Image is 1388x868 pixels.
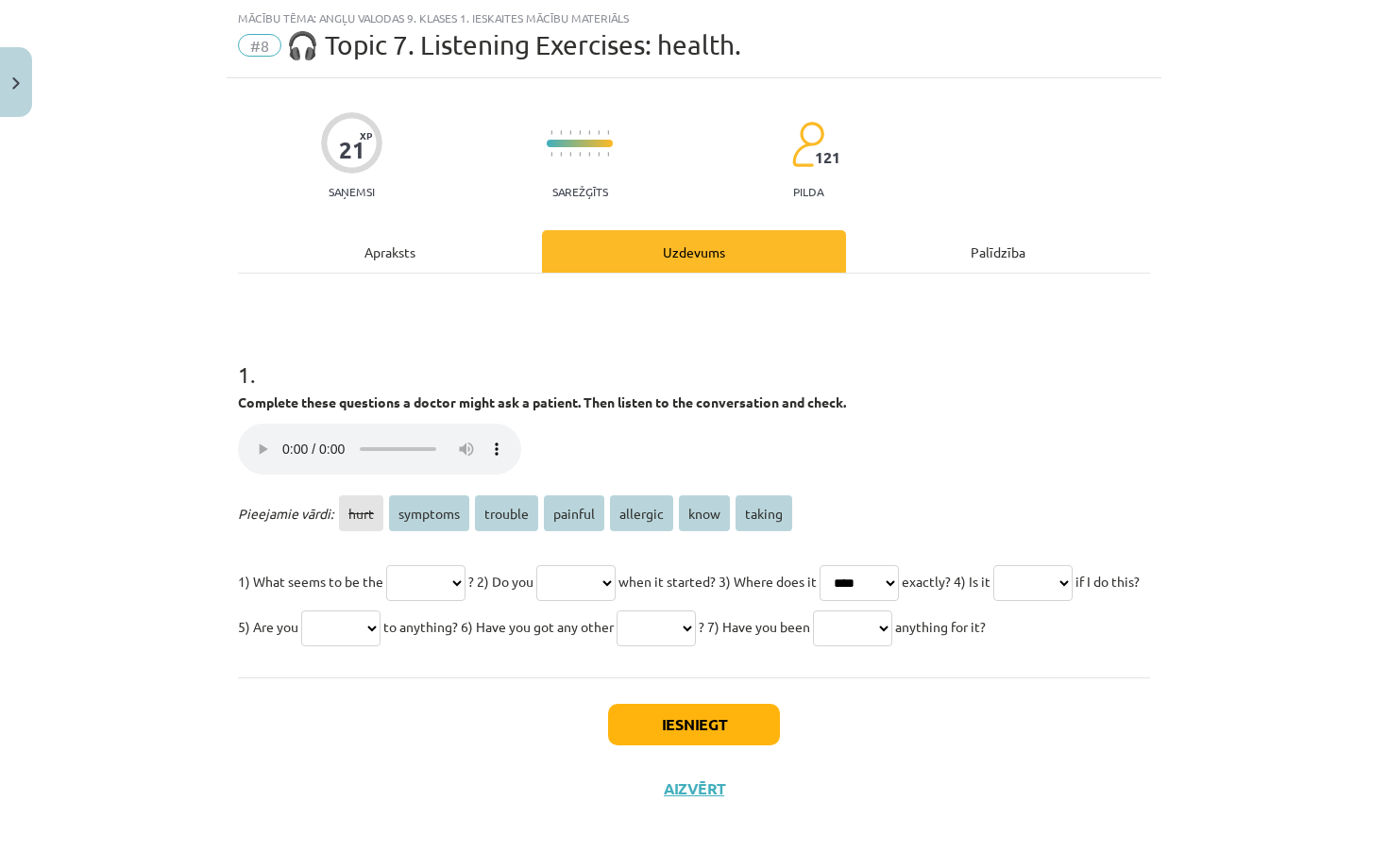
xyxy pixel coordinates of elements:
[238,393,846,410] strong: Complete these questions a doctor might ask a patient. Then listen to the conversation and check.
[579,152,581,157] img: icon-short-line-57e1e144782c952c97e751825c79c345078a6d821885a25fce030b3d8c18986b.svg
[12,77,20,90] img: icon-close-lesson-0947bae3869378f0d4975bcd49f059093ad1ed9edebbc8119c70593378902aed.svg
[579,130,581,135] img: icon-short-line-57e1e144782c952c97e751825c79c345078a6d821885a25fce030b3d8c18986b.svg
[475,495,538,531] span: trouble
[468,573,533,590] span: ? 2) Do you
[550,152,552,157] img: icon-short-line-57e1e144782c952c97e751825c79c345078a6d821885a25fce030b3d8c18986b.svg
[736,495,792,531] span: taking
[286,29,741,60] span: 🎧 Topic 7. Listening Exercises: health.
[544,495,604,531] span: painful
[383,618,614,635] span: to anything? 6) Have you got any other
[569,152,571,157] img: icon-short-line-57e1e144782c952c97e751825c79c345078a6d821885a25fce030b3d8c18986b.svg
[238,573,383,590] span: 1) What seems to be the
[815,149,840,166] span: 121
[610,495,673,531] span: allergic
[550,130,552,135] img: icon-short-line-57e1e144782c952c97e751825c79c345078a6d821885a25fce030b3d8c18986b.svg
[793,185,823,198] p: pilda
[339,495,383,531] span: hurt
[238,328,1150,387] h1: 1 .
[588,152,590,157] img: icon-short-line-57e1e144782c952c97e751825c79c345078a6d821885a25fce030b3d8c18986b.svg
[238,424,521,475] audio: Jūsu pārlūkprogramma neatbalsta audio atskaņotāju.
[569,130,571,135] img: icon-short-line-57e1e144782c952c97e751825c79c345078a6d821885a25fce030b3d8c18986b.svg
[658,779,730,798] button: Aizvērt
[560,130,562,135] img: icon-short-line-57e1e144782c952c97e751825c79c345078a6d821885a25fce030b3d8c18986b.svg
[360,130,372,141] span: XP
[618,573,817,590] span: when it started? 3) Where does it
[238,11,1150,25] div: Mācību tēma: Angļu valodas 9. klases 1. ieskaites mācību materiāls
[542,230,846,273] div: Uzdevums
[679,495,730,531] span: know
[598,152,600,157] img: icon-short-line-57e1e144782c952c97e751825c79c345078a6d821885a25fce030b3d8c18986b.svg
[902,573,990,590] span: exactly? 4) Is it
[607,130,609,135] img: icon-short-line-57e1e144782c952c97e751825c79c345078a6d821885a25fce030b3d8c18986b.svg
[895,618,986,635] span: anything for it?
[321,185,382,198] p: Saņemsi
[238,230,542,273] div: Apraksts
[608,704,780,745] button: Iesniegt
[339,137,365,163] div: 21
[238,34,281,57] span: #8
[552,185,608,198] p: Sarežģīts
[238,505,333,522] span: Pieejamie vārdi:
[607,152,609,157] img: icon-short-line-57e1e144782c952c97e751825c79c345078a6d821885a25fce030b3d8c18986b.svg
[389,495,469,531] span: symptoms
[598,130,600,135] img: icon-short-line-57e1e144782c952c97e751825c79c345078a6d821885a25fce030b3d8c18986b.svg
[588,130,590,135] img: icon-short-line-57e1e144782c952c97e751825c79c345078a6d821885a25fce030b3d8c18986b.svg
[846,230,1150,273] div: Palīdzība
[699,618,810,635] span: ? 7) Have you been
[791,121,824,168] img: students-c634bb4e5e11cddfef0936a35e636f08e4e9abd3cc4e673bd6f9a4125e45ecb1.svg
[560,152,562,157] img: icon-short-line-57e1e144782c952c97e751825c79c345078a6d821885a25fce030b3d8c18986b.svg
